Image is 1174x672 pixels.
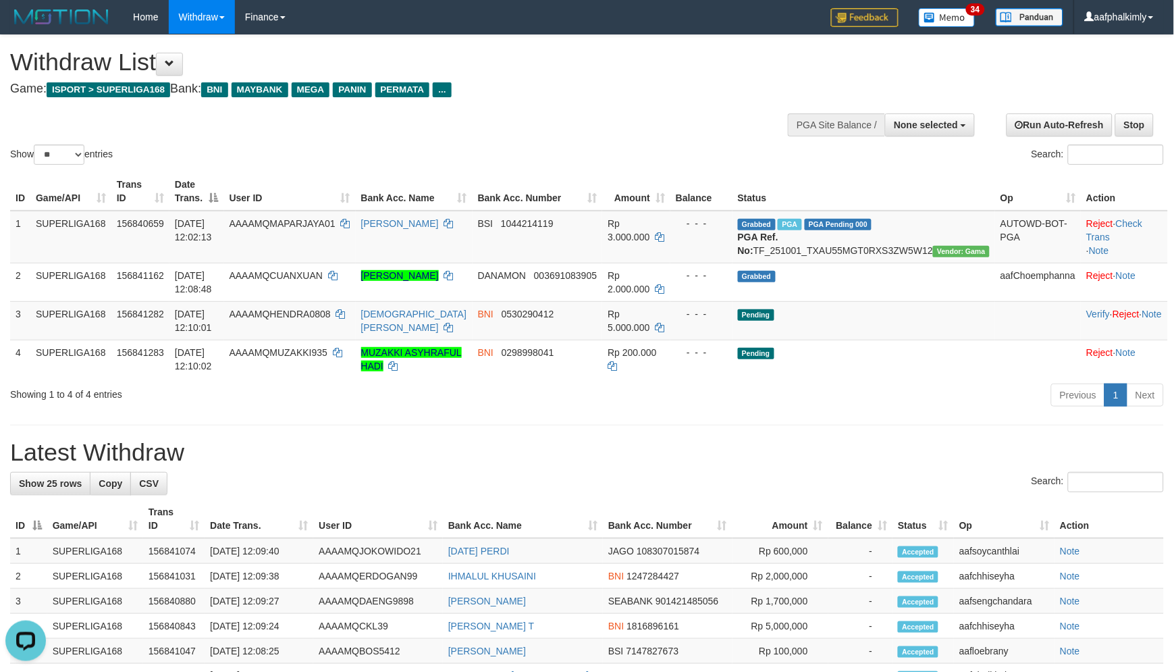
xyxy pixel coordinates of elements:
td: SUPERLIGA168 [47,589,143,614]
td: AAAAMQBOS5412 [313,639,443,664]
td: 156841074 [143,538,205,564]
label: Search: [1032,472,1164,492]
a: [PERSON_NAME] [448,646,526,656]
td: AAAAMQJOKOWIDO21 [313,538,443,564]
th: User ID: activate to sort column ascending [224,172,356,211]
span: Rp 2.000.000 [608,270,649,294]
td: 4 [10,614,47,639]
td: [DATE] 12:09:40 [205,538,313,564]
span: JAGO [608,546,634,557]
td: TF_251001_TXAU55MGT0RXS3ZW5W12 [732,211,995,263]
th: ID [10,172,30,211]
span: BSI [478,218,493,229]
td: 156841047 [143,639,205,664]
td: - [828,564,893,589]
span: PANIN [333,82,371,97]
td: SUPERLIGA168 [30,263,111,301]
span: [DATE] 12:02:13 [175,218,212,242]
input: Search: [1068,472,1164,492]
a: Note [1142,309,1163,319]
th: Balance: activate to sort column ascending [828,500,893,538]
th: Action [1081,172,1168,211]
td: - [828,614,893,639]
td: SUPERLIGA168 [47,639,143,664]
span: Rp 3.000.000 [608,218,649,242]
a: Check Trans [1086,218,1142,242]
input: Search: [1068,145,1164,165]
b: PGA Ref. No: [738,232,778,256]
td: 4 [10,340,30,378]
td: Rp 5,000,000 [732,614,828,639]
td: · · [1081,211,1168,263]
select: Showentries [34,145,84,165]
span: Copy 7147827673 to clipboard [626,646,679,656]
td: 156841031 [143,564,205,589]
a: Note [1060,596,1080,606]
th: Bank Acc. Number: activate to sort column ascending [473,172,603,211]
td: SUPERLIGA168 [30,340,111,378]
span: Accepted [898,621,938,633]
button: Open LiveChat chat widget [5,5,46,46]
span: SEABANK [608,596,653,606]
td: SUPERLIGA168 [47,564,143,589]
td: [DATE] 12:09:38 [205,564,313,589]
span: [DATE] 12:10:01 [175,309,212,333]
span: [DATE] 12:10:02 [175,347,212,371]
td: aafchhiseyha [954,564,1055,589]
span: Rp 5.000.000 [608,309,649,333]
a: Previous [1051,384,1105,407]
span: Grabbed [738,219,776,230]
span: AAAAMQMUZAKKI935 [230,347,328,358]
a: Verify [1086,309,1110,319]
th: Status [732,172,995,211]
div: - - - [676,307,727,321]
span: Copy 901421485056 to clipboard [656,596,718,606]
span: 156841282 [117,309,164,319]
img: MOTION_logo.png [10,7,113,27]
a: [PERSON_NAME] T [448,621,534,631]
td: aafloebrany [954,639,1055,664]
span: [DATE] 12:08:48 [175,270,212,294]
div: Showing 1 to 4 of 4 entries [10,382,479,401]
td: 1 [10,211,30,263]
span: Accepted [898,646,938,658]
a: [DEMOGRAPHIC_DATA][PERSON_NAME] [361,309,467,333]
td: Rp 600,000 [732,538,828,564]
td: AAAAMQERDOGAN99 [313,564,443,589]
a: Reject [1086,347,1113,358]
td: SUPERLIGA168 [47,538,143,564]
a: Show 25 rows [10,472,90,495]
span: ... [433,82,451,97]
h4: Game: Bank: [10,82,769,96]
span: 156841162 [117,270,164,281]
span: Copy 108307015874 to clipboard [637,546,699,557]
span: MAYBANK [232,82,288,97]
label: Show entries [10,145,113,165]
span: BNI [478,347,493,358]
span: Pending [738,348,774,359]
th: Game/API: activate to sort column ascending [47,500,143,538]
span: Show 25 rows [19,478,82,489]
a: Next [1127,384,1164,407]
a: MUZAKKI ASYHRAFUL HADI [361,347,462,371]
a: Reject [1086,218,1113,229]
h1: Latest Withdraw [10,439,1164,466]
label: Search: [1032,145,1164,165]
span: BNI [608,571,624,581]
td: · [1081,263,1168,301]
span: Accepted [898,596,938,608]
th: Date Trans.: activate to sort column ascending [205,500,313,538]
span: Accepted [898,571,938,583]
th: Date Trans.: activate to sort column descending [169,172,224,211]
a: Copy [90,472,131,495]
div: - - - [676,217,727,230]
th: Op: activate to sort column ascending [995,172,1081,211]
td: aafsengchandara [954,589,1055,614]
th: Game/API: activate to sort column ascending [30,172,111,211]
button: None selected [885,113,975,136]
td: Rp 1,700,000 [732,589,828,614]
td: aafChoemphanna [995,263,1081,301]
td: SUPERLIGA168 [30,301,111,340]
td: · [1081,340,1168,378]
td: SUPERLIGA168 [47,614,143,639]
